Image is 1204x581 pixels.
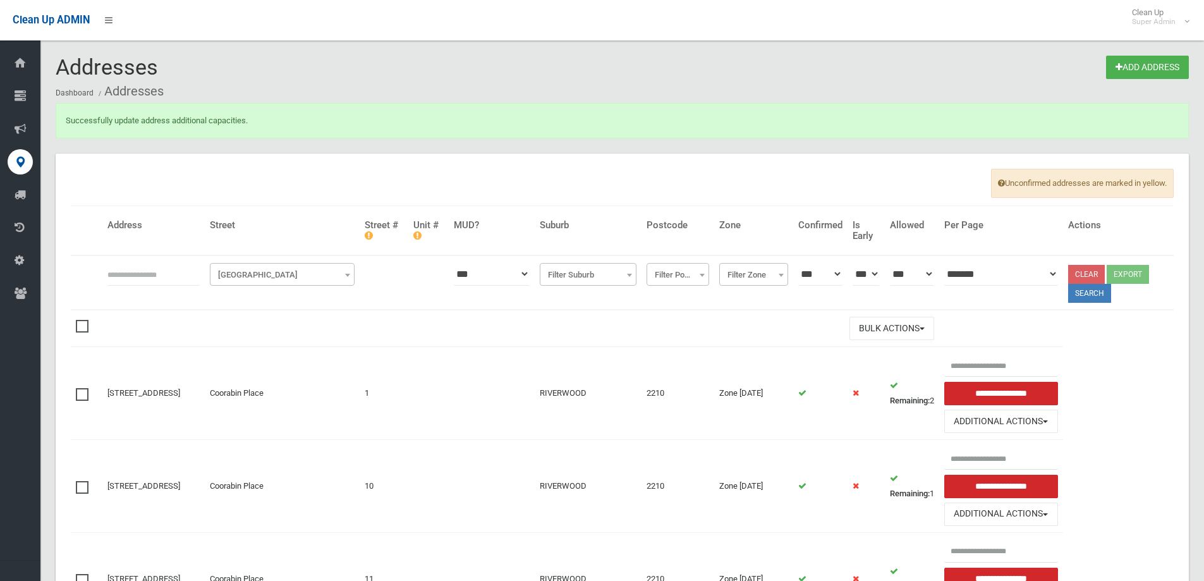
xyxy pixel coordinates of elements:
span: Filter Street [213,266,351,284]
h4: Zone [719,220,788,231]
h4: Is Early [853,220,880,241]
h4: Postcode [647,220,709,231]
span: Filter Zone [719,263,788,286]
td: RIVERWOOD [535,347,642,440]
span: Filter Postcode [647,263,709,286]
h4: Allowed [890,220,934,231]
h4: Per Page [944,220,1058,231]
a: [STREET_ADDRESS] [107,388,180,398]
td: 2210 [642,347,714,440]
span: Clean Up [1126,8,1188,27]
a: Add Address [1106,56,1189,79]
a: Dashboard [56,89,94,97]
span: Clean Up ADMIN [13,14,90,26]
span: Filter Zone [722,266,785,284]
button: Bulk Actions [849,317,934,340]
a: Clear [1068,265,1105,284]
td: Zone [DATE] [714,440,793,533]
div: Successfully update address additional capacities. [56,103,1189,138]
button: Search [1068,284,1111,303]
h4: Address [107,220,200,231]
h4: MUD? [454,220,530,231]
td: RIVERWOOD [535,440,642,533]
h4: Actions [1068,220,1169,231]
strong: Remaining: [890,396,930,405]
td: Zone [DATE] [714,347,793,440]
td: 1 [360,347,408,440]
h4: Street # [365,220,403,241]
span: Filter Street [210,263,355,286]
small: Super Admin [1132,17,1176,27]
td: 2210 [642,440,714,533]
span: Addresses [56,54,158,80]
strong: Remaining: [890,489,930,498]
button: Additional Actions [944,503,1058,526]
td: Coorabin Place [205,347,360,440]
td: Coorabin Place [205,440,360,533]
button: Additional Actions [944,410,1058,433]
button: Export [1107,265,1149,284]
h4: Unit # [413,220,444,241]
span: Filter Suburb [543,266,633,284]
h4: Street [210,220,355,231]
a: [STREET_ADDRESS] [107,481,180,491]
td: 10 [360,440,408,533]
span: Filter Suburb [540,263,636,286]
li: Addresses [95,80,164,103]
h4: Suburb [540,220,636,231]
h4: Confirmed [798,220,842,231]
td: 1 [885,440,939,533]
span: Filter Postcode [650,266,706,284]
td: 2 [885,347,939,440]
span: Unconfirmed addresses are marked in yellow. [991,169,1174,198]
